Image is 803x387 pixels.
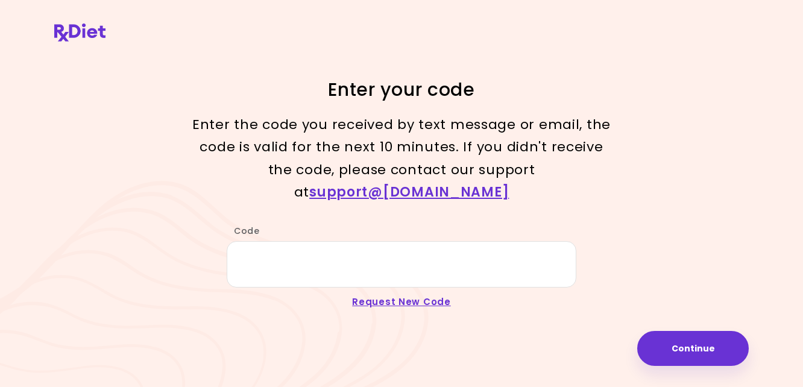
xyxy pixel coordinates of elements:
a: support@[DOMAIN_NAME] [309,183,509,201]
img: RxDiet [54,24,105,42]
h1: Enter your code [191,78,612,101]
label: Code [227,225,260,237]
button: Continue [637,331,749,366]
a: Request New Code [352,295,451,308]
p: Enter the code you received by text message or email, the code is valid for the next 10 minutes. ... [191,113,612,204]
